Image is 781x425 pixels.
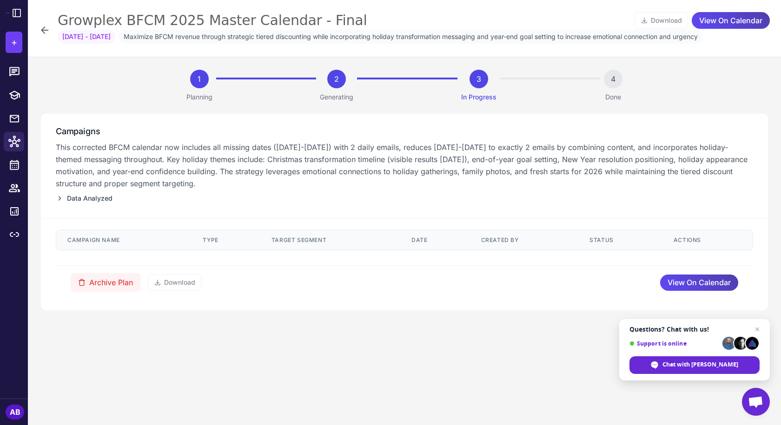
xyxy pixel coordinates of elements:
th: Status [578,230,662,250]
th: Campaign Name [56,230,192,250]
th: Type [192,230,260,250]
div: Open chat [742,388,770,416]
span: Close chat [752,324,763,335]
th: Actions [662,230,753,250]
button: + [6,32,22,53]
div: 3 [470,70,488,88]
span: Maximize BFCM revenue through strategic tiered discounting while incorporating holiday transforma... [119,30,702,44]
span: Chat with [PERSON_NAME] [662,360,738,369]
div: AB [6,405,24,419]
th: Created By [470,230,579,250]
p: In Progress [461,92,496,102]
p: Generating [320,92,353,102]
div: Growplex BFCM 2025 Master Calendar - Final [58,11,367,30]
div: 1 [190,70,209,88]
span: View On Calendar [699,13,762,29]
span: Support is online [629,340,719,347]
p: Planning [186,92,212,102]
button: Download [148,274,201,291]
span: View On Calendar [668,275,731,291]
p: Done [605,92,621,102]
span: [DATE] - [DATE] [58,30,115,44]
button: Archive Plan [71,273,140,292]
span: + [11,35,17,49]
p: This corrected BFCM calendar now includes all missing dates ([DATE]-[DATE]) with 2 daily emails, ... [56,141,753,190]
button: Download [635,12,688,29]
th: Target Segment [260,230,400,250]
h3: Campaigns [56,125,753,137]
span: Data Analyzed [67,193,113,203]
div: Chat with Raleon [629,356,760,374]
th: Date [400,230,470,250]
div: 4 [604,70,622,88]
span: Questions? Chat with us! [629,326,760,333]
div: 2 [327,70,346,88]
